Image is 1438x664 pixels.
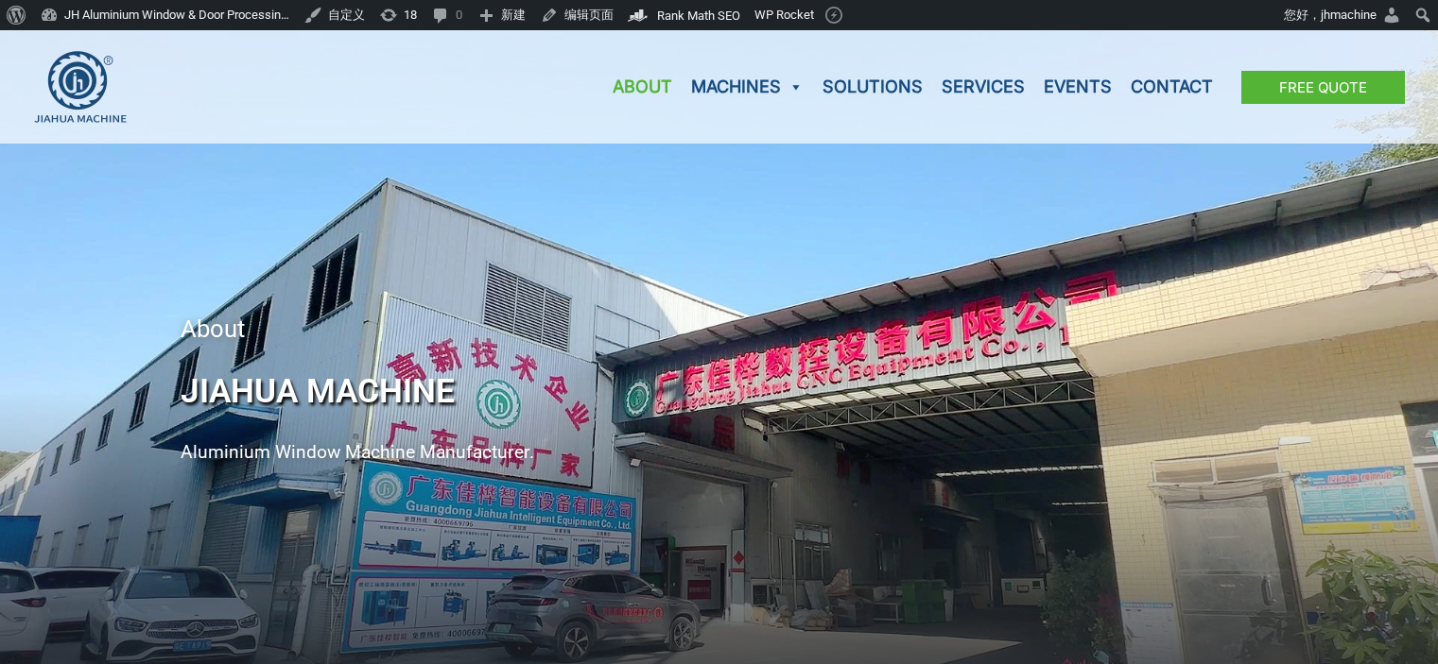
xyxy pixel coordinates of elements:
[1121,30,1222,144] a: Contact
[181,441,1258,465] h2: aluminium window machine manufacturer.
[932,30,1034,144] a: Services
[1034,30,1121,144] a: Events
[682,30,813,144] a: Machines
[33,50,128,124] img: JH Aluminium Window & Door Processing Machines
[603,30,682,144] a: About
[1241,71,1405,104] a: Free Quote
[1321,8,1377,22] span: jhmachine
[181,317,1258,342] div: About
[181,361,1258,422] h1: Jiahua Machine
[813,30,932,144] a: Solutions
[657,9,740,23] span: Rank Math SEO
